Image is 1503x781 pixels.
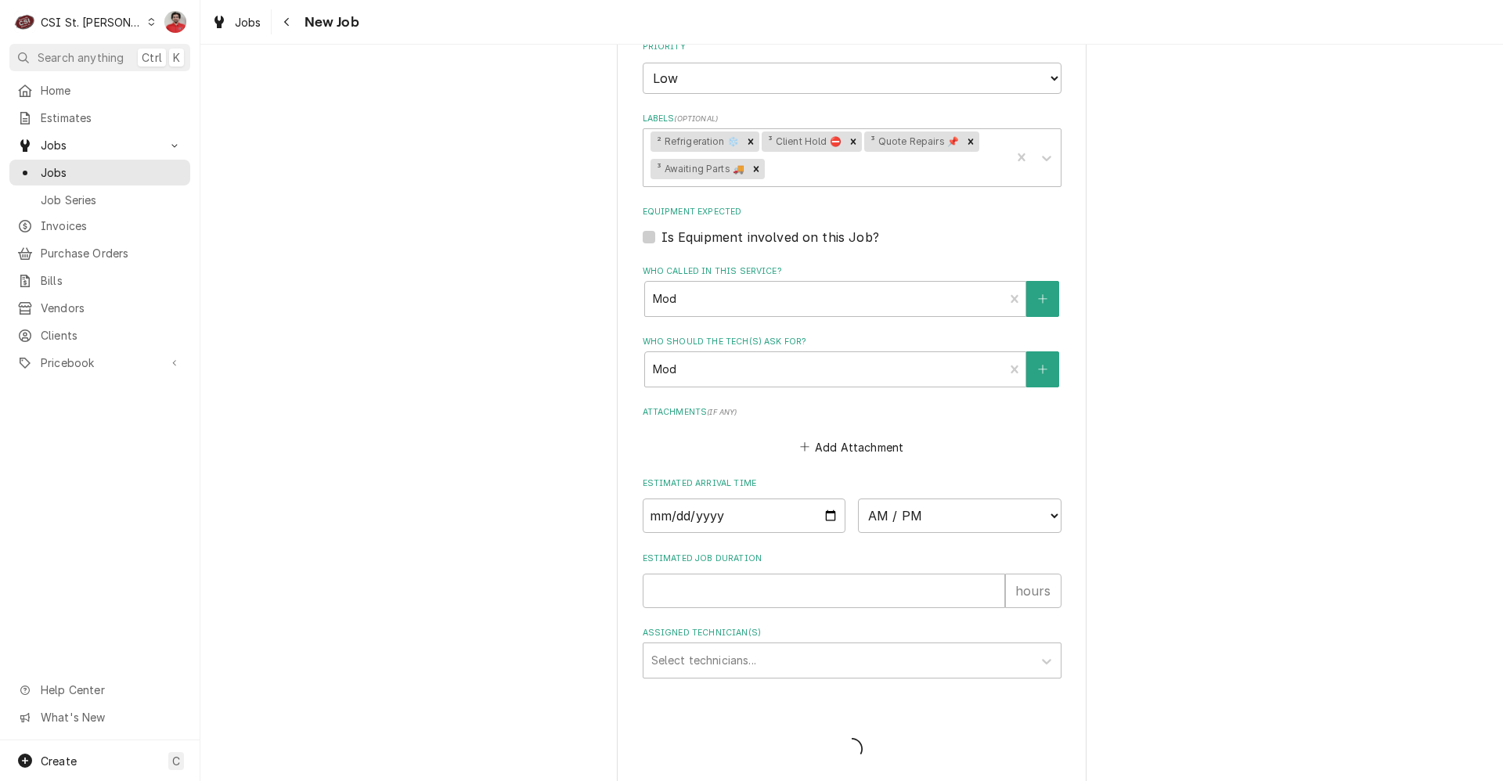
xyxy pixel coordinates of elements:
label: Estimated Job Duration [643,552,1061,565]
span: Ctrl [142,49,162,66]
div: Remove ² Refrigeration ❄️ [742,131,759,152]
div: Remove ³ Awaiting Parts 🚚 [748,159,765,179]
a: Job Series [9,187,190,213]
div: hours [1005,574,1061,608]
button: Create New Contact [1026,281,1059,317]
div: ² Refrigeration ❄️ [651,131,742,152]
div: Attachments [643,406,1061,458]
div: Assigned Technician(s) [643,627,1061,678]
button: Search anythingCtrlK [9,44,190,71]
a: Bills [9,268,190,293]
div: Remove ³ Client Hold ⛔️ [845,131,862,152]
div: ³ Client Hold ⛔️ [762,131,844,152]
a: Jobs [9,160,190,185]
label: Estimated Arrival Time [643,477,1061,490]
span: Jobs [41,164,182,181]
span: Pricebook [41,355,159,371]
span: Search anything [38,49,124,66]
div: Equipment Expected [643,206,1061,246]
button: Add Attachment [797,436,906,458]
a: Go to Help Center [9,677,190,703]
span: Jobs [235,14,261,31]
div: Remove ³ Quote Repairs 📌 [962,131,979,152]
svg: Create New Contact [1038,364,1047,375]
span: Vendors [41,300,182,316]
a: Go to Pricebook [9,350,190,376]
span: Bills [41,272,182,289]
label: Priority [643,41,1061,53]
span: ( optional ) [674,114,718,123]
button: Create New Contact [1026,351,1059,387]
span: Invoices [41,218,182,234]
div: Estimated Job Duration [643,552,1061,608]
span: Help Center [41,682,181,698]
div: Priority [643,41,1061,93]
a: Clients [9,322,190,348]
span: New Job [300,12,359,33]
span: Home [41,82,182,99]
label: Assigned Technician(s) [643,627,1061,639]
input: Date [643,498,846,533]
span: Job Series [41,192,182,208]
a: Home [9,77,190,103]
label: Who called in this service? [643,265,1061,278]
a: Vendors [9,295,190,321]
label: Is Equipment involved on this Job? [661,228,879,247]
span: Create [41,754,77,768]
span: Clients [41,327,182,344]
a: Invoices [9,213,190,239]
span: Estimates [41,110,182,126]
span: What's New [41,709,181,725]
select: Time Select [858,498,1061,533]
a: Go to What's New [9,704,190,730]
svg: Create New Contact [1038,293,1047,304]
a: Jobs [205,9,268,35]
span: Jobs [41,137,159,153]
label: Equipment Expected [643,206,1061,218]
label: Attachments [643,406,1061,419]
span: K [173,49,180,66]
label: Who should the tech(s) ask for? [643,336,1061,348]
label: Labels [643,113,1061,125]
div: Who called in this service? [643,265,1061,316]
div: Nicholas Faubert's Avatar [164,11,186,33]
span: Purchase Orders [41,245,182,261]
div: Labels [643,113,1061,187]
div: Who should the tech(s) ask for? [643,336,1061,387]
div: NF [164,11,186,33]
div: CSI St. Louis's Avatar [14,11,36,33]
a: Purchase Orders [9,240,190,266]
span: C [172,753,180,769]
span: Loading... [643,733,1061,766]
button: Navigate back [275,9,300,34]
div: CSI St. [PERSON_NAME] [41,14,142,31]
div: ³ Awaiting Parts 🚚 [651,159,748,179]
div: C [14,11,36,33]
a: Go to Jobs [9,132,190,158]
a: Estimates [9,105,190,131]
div: Estimated Arrival Time [643,477,1061,533]
span: ( if any ) [707,408,737,416]
div: ³ Quote Repairs 📌 [864,131,962,152]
